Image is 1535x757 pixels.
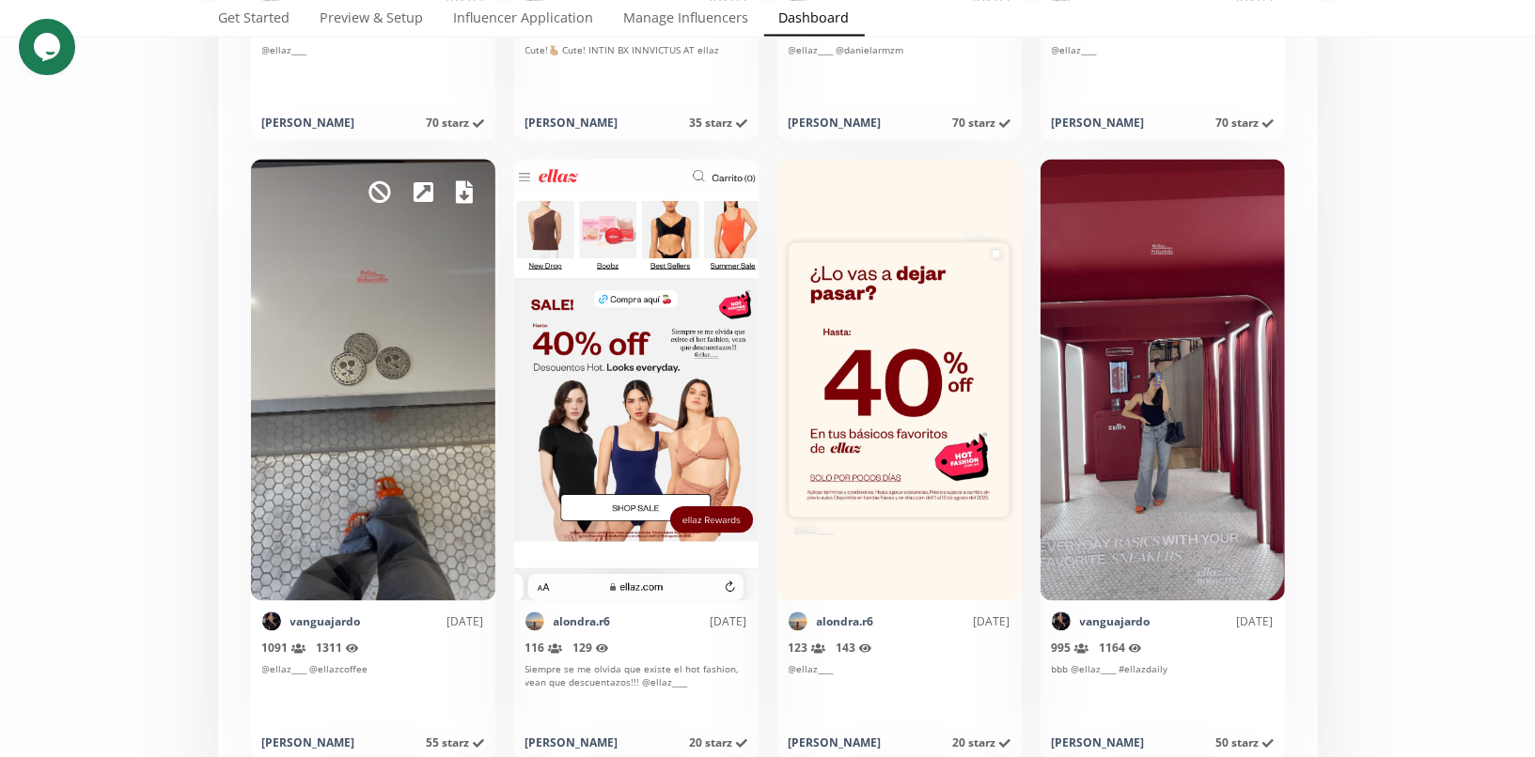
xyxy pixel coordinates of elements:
[1052,43,1274,104] div: @ellaz____
[525,612,544,631] img: 460859744_1079880760175873_168687451491134834_n.jpg
[262,116,355,131] div: [PERSON_NAME]
[789,663,1010,724] div: @ellaz____
[525,641,562,657] span: 116
[1052,641,1089,657] span: 995
[1216,735,1274,751] span: 50 starz
[874,614,1010,630] div: [DATE]
[262,735,355,751] div: [PERSON_NAME]
[1052,735,1145,751] div: [PERSON_NAME]
[361,614,484,630] div: [DATE]
[1052,663,1274,724] div: bbb @ellaz____ #ellazdaily
[953,116,1010,131] span: 70 starz
[573,641,609,657] span: 129
[1052,612,1071,631] img: 521466015_18520573708021698_5625082446355652164_n.jpg
[554,614,611,630] a: alondra.r6
[525,116,619,131] div: [PERSON_NAME]
[789,735,882,751] div: [PERSON_NAME]
[525,43,747,104] div: Cute!🫰🏼 Cute! INTIN BX INNVICTUS AT ellaz
[262,612,281,631] img: 521466015_18520573708021698_5625082446355652164_n.jpg
[1080,614,1151,630] a: vanguajardo
[290,614,361,630] a: vanguajardo
[789,43,1010,104] div: @ellaz____ @danielarmzm
[1216,116,1274,131] span: 70 starz
[690,735,747,751] span: 20 starz
[1151,614,1274,630] div: [DATE]
[1052,116,1145,131] div: [PERSON_NAME]
[611,614,747,630] div: [DATE]
[262,43,484,104] div: @ellaz____
[953,735,1010,751] span: 20 starz
[262,641,305,657] span: 1091
[789,641,825,657] span: 123
[262,663,484,724] div: @ellaz____ @ellazcoffee
[837,641,872,657] span: 143
[817,614,874,630] a: alondra.r6
[525,663,747,724] div: Siempre se me olvida que existe el hot fashion, vean que descuentazos!!! @ellaz____
[789,116,882,131] div: [PERSON_NAME]
[19,19,79,75] iframe: chat widget
[525,735,619,751] div: [PERSON_NAME]
[1100,641,1142,657] span: 1164
[789,612,807,631] img: 460859744_1079880760175873_168687451491134834_n.jpg
[427,116,484,131] span: 70 starz
[427,735,484,751] span: 55 starz
[317,641,359,657] span: 1311
[690,116,747,131] span: 35 starz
